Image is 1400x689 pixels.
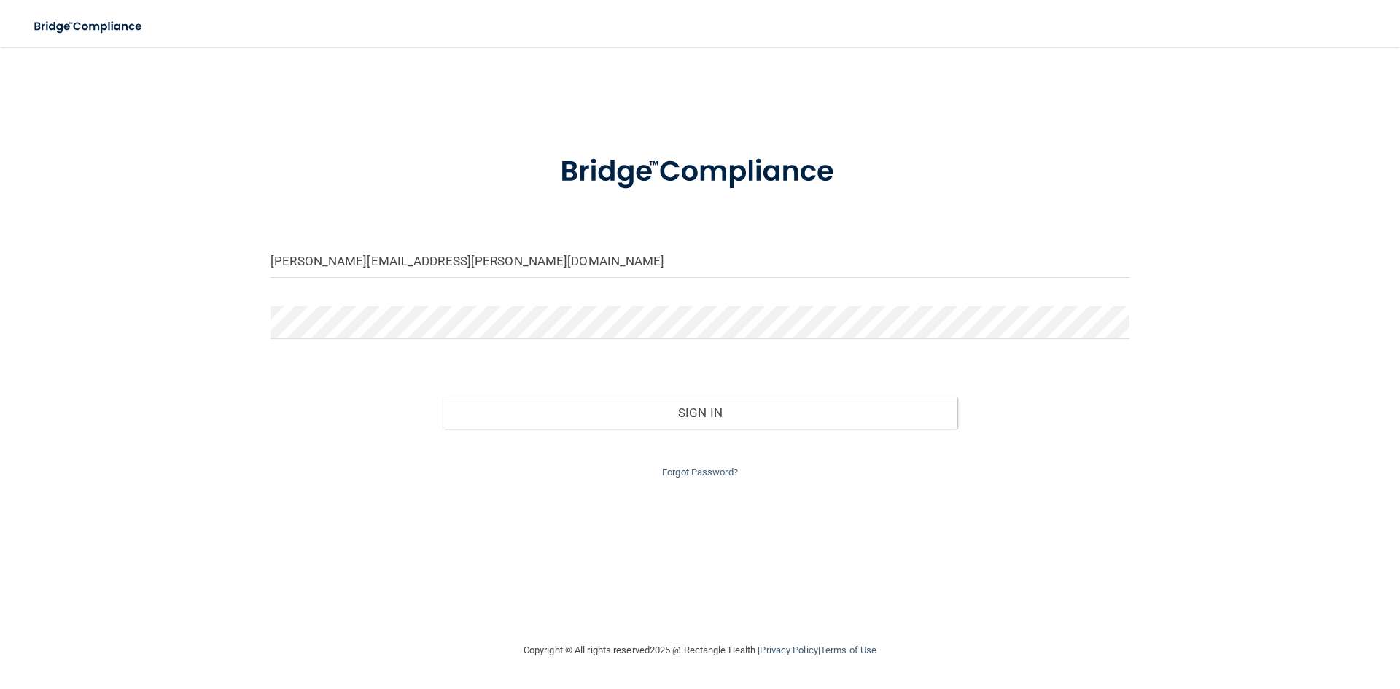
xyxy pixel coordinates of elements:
[434,627,966,674] div: Copyright © All rights reserved 2025 @ Rectangle Health | |
[820,645,876,655] a: Terms of Use
[1148,585,1382,644] iframe: Drift Widget Chat Controller
[22,12,156,42] img: bridge_compliance_login_screen.278c3ca4.svg
[443,397,958,429] button: Sign In
[271,245,1129,278] input: Email
[760,645,817,655] a: Privacy Policy
[530,134,870,210] img: bridge_compliance_login_screen.278c3ca4.svg
[662,467,738,478] a: Forgot Password?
